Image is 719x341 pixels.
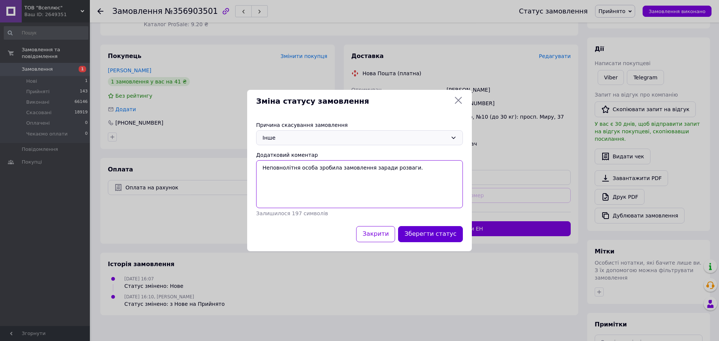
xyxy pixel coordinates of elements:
[356,226,395,242] button: Закрити
[256,121,463,129] div: Причина скасування замовлення
[263,134,448,142] div: Інше
[256,152,318,158] label: Додатковий коментар
[256,160,463,208] textarea: Неповнолітня особа зробила замовлення заради розваги.
[256,210,328,216] span: Залишилося 197 символів
[256,96,451,107] span: Зміна статусу замовлення
[398,226,463,242] button: Зберегти статус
